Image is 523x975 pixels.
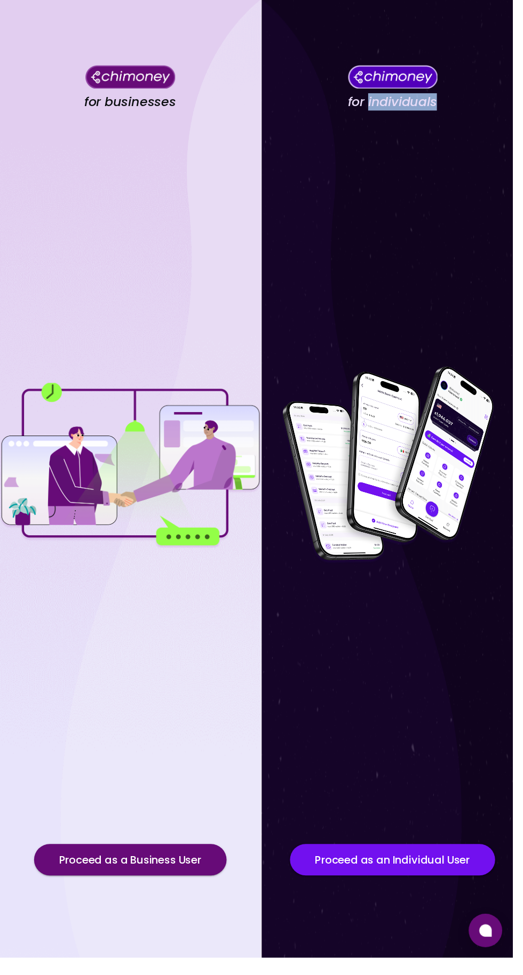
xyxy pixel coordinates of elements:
img: Chimoney for businesses [88,67,179,91]
button: Open chat window [478,930,512,964]
button: Proceed as a Business User [36,859,232,891]
h4: for businesses [87,96,180,112]
button: Proceed as an Individual User [296,859,505,891]
h4: for individuals [355,96,446,112]
img: Chimoney for individuals [355,67,446,91]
